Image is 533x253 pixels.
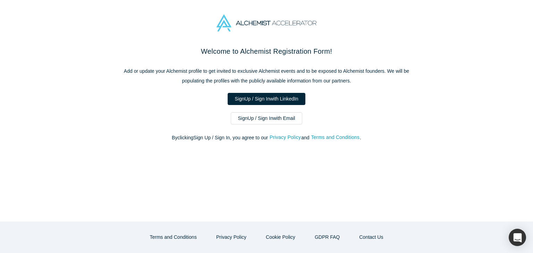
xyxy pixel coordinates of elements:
p: By clicking Sign Up / Sign In , you agree to our and . [121,134,412,141]
a: SignUp / Sign Inwith LinkedIn [228,93,306,105]
button: Privacy Policy [269,133,301,141]
button: Privacy Policy [209,231,254,243]
h2: Welcome to Alchemist Registration Form! [121,46,412,56]
img: Alchemist Accelerator Logo [217,15,316,32]
a: GDPR FAQ [307,231,347,243]
a: SignUp / Sign Inwith Email [231,112,303,124]
p: Add or update your Alchemist profile to get invited to exclusive Alchemist events and to be expos... [121,66,412,86]
button: Cookie Policy [259,231,303,243]
button: Terms and Conditions [311,133,360,141]
button: Contact Us [352,231,390,243]
button: Terms and Conditions [143,231,204,243]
